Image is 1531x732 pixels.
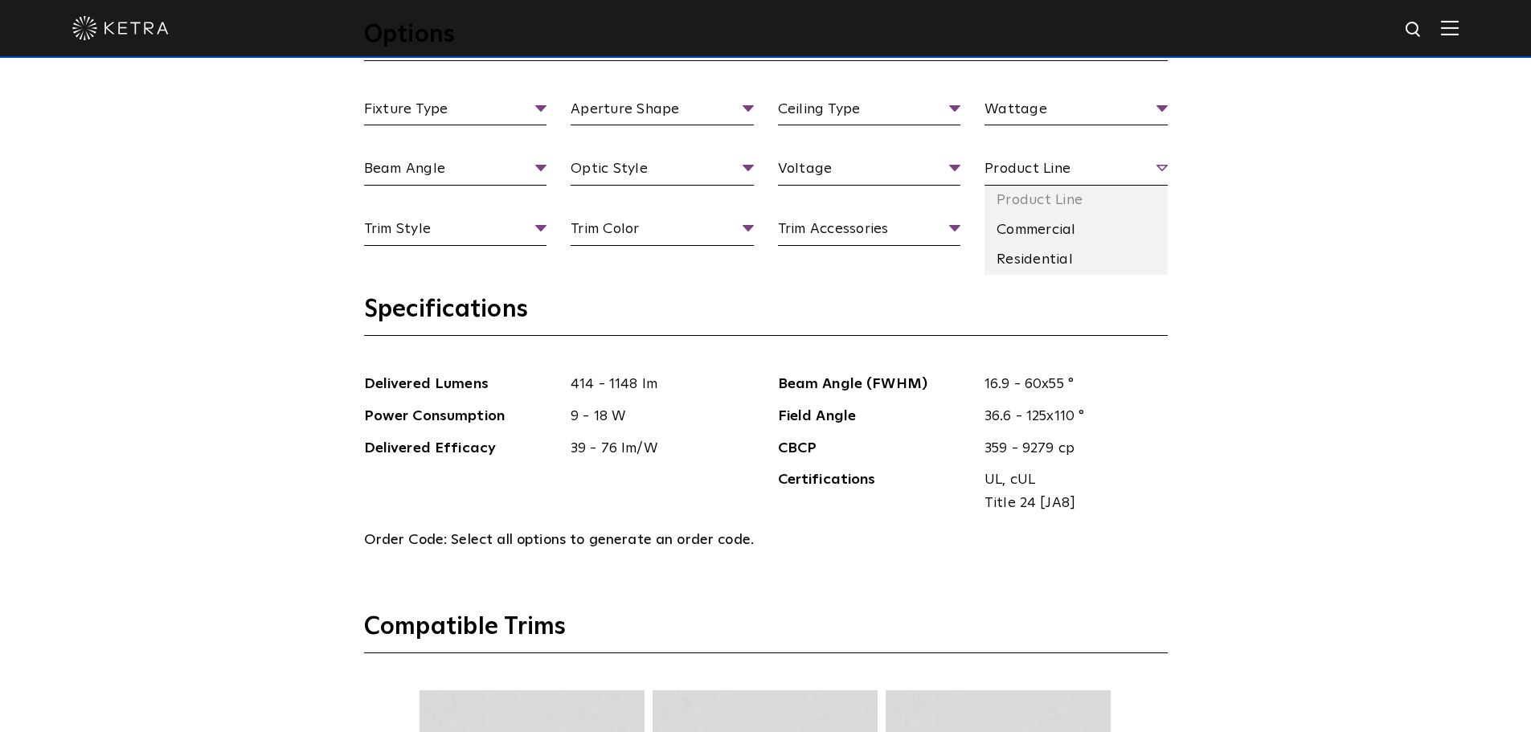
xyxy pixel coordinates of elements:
[972,373,1168,396] span: 16.9 - 60x55 °
[985,245,1168,275] li: Residential
[571,218,754,246] span: Trim Color
[364,294,1168,336] h3: Specifications
[778,98,961,126] span: Ceiling Type
[364,218,547,246] span: Trim Style
[571,98,754,126] span: Aperture Shape
[364,611,1168,653] h3: Compatible Trims
[778,468,973,515] span: Certifications
[778,157,961,186] span: Voltage
[985,468,1156,492] span: UL, cUL
[972,405,1168,428] span: 36.6 - 125x110 °
[364,98,547,126] span: Fixture Type
[571,157,754,186] span: Optic Style
[778,373,973,396] span: Beam Angle (FWHM)
[985,157,1168,186] span: Product Line
[364,533,448,547] span: Order Code:
[559,373,754,396] span: 414 - 1148 lm
[559,405,754,428] span: 9 - 18 W
[1404,20,1424,40] img: search icon
[364,157,547,186] span: Beam Angle
[451,533,754,547] span: Select all options to generate an order code.
[972,437,1168,460] span: 359 - 9279 cp
[985,186,1168,215] li: Product Line
[1441,20,1459,35] img: Hamburger%20Nav.svg
[778,437,973,460] span: CBCP
[985,215,1168,245] li: Commercial
[364,373,559,396] span: Delivered Lumens
[985,98,1168,126] span: Wattage
[778,218,961,246] span: Trim Accessories
[72,16,169,40] img: ketra-logo-2019-white
[559,437,754,460] span: 39 - 76 lm/W
[985,492,1156,515] span: Title 24 [JA8]
[364,437,559,460] span: Delivered Efficacy
[778,405,973,428] span: Field Angle
[364,405,559,428] span: Power Consumption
